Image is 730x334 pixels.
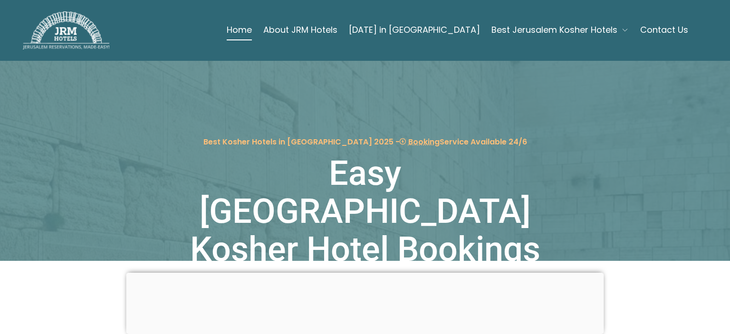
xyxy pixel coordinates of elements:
span: Best Jerusalem Kosher Hotels [491,23,617,37]
button: Best Jerusalem Kosher Hotels [491,20,629,39]
a: Home [227,20,252,39]
a: [DATE] in [GEOGRAPHIC_DATA] [349,20,480,39]
h1: Easy [GEOGRAPHIC_DATA] Kosher Hotel Bookings [182,154,547,268]
iframe: Advertisement [126,273,604,332]
a: About JRM Hotels [263,20,337,39]
a: Booking [400,136,440,147]
p: Best Kosher Hotels in [GEOGRAPHIC_DATA] 2025 - Service Available 24/6 [203,137,527,147]
span: Booking [408,136,440,147]
a: Contact Us [640,20,688,39]
img: JRM Hotels [23,11,109,49]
